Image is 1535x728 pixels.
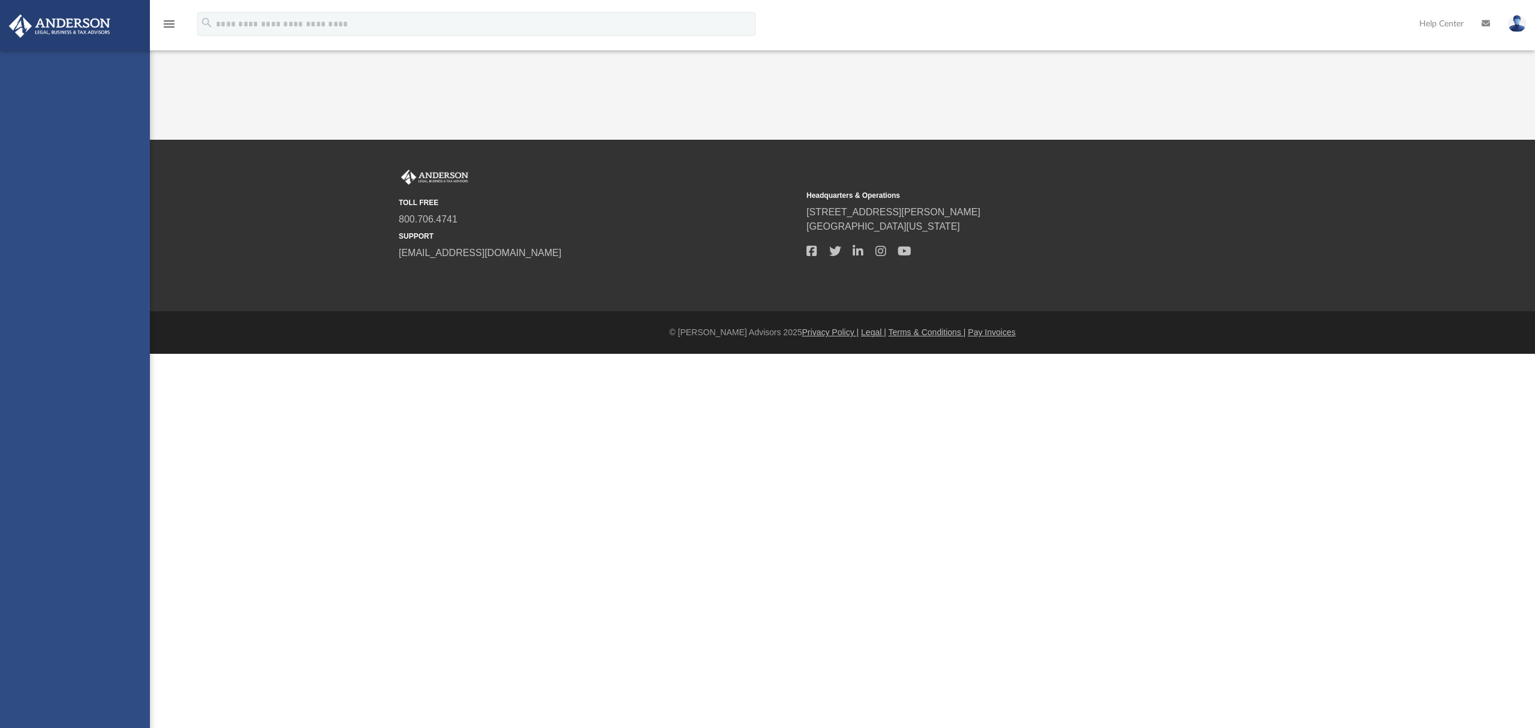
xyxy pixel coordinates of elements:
[399,248,561,258] a: [EMAIL_ADDRESS][DOMAIN_NAME]
[5,14,114,38] img: Anderson Advisors Platinum Portal
[162,17,176,31] i: menu
[802,327,859,337] a: Privacy Policy |
[200,16,213,29] i: search
[806,190,1206,201] small: Headquarters & Operations
[399,170,471,185] img: Anderson Advisors Platinum Portal
[806,221,960,231] a: [GEOGRAPHIC_DATA][US_STATE]
[399,197,798,208] small: TOLL FREE
[150,326,1535,339] div: © [PERSON_NAME] Advisors 2025
[889,327,966,337] a: Terms & Conditions |
[861,327,886,337] a: Legal |
[399,214,458,224] a: 800.706.4741
[1508,15,1526,32] img: User Pic
[806,207,980,217] a: [STREET_ADDRESS][PERSON_NAME]
[162,23,176,31] a: menu
[399,231,798,242] small: SUPPORT
[968,327,1015,337] a: Pay Invoices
